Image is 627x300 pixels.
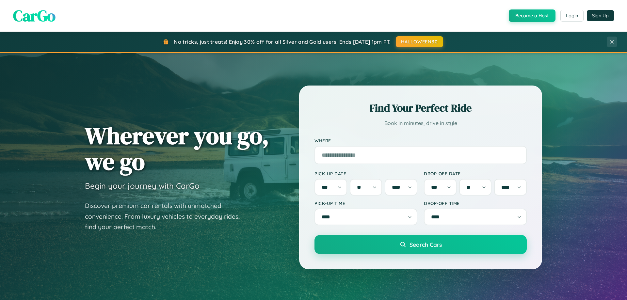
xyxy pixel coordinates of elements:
[314,138,527,143] label: Where
[560,10,584,22] button: Login
[174,39,391,45] span: No tricks, just treats! Enjoy 30% off for all Silver and Gold users! Ends [DATE] 1pm PT.
[85,200,248,232] p: Discover premium car rentals with unmatched convenience. From luxury vehicles to everyday rides, ...
[85,123,269,174] h1: Wherever you go, we go
[314,101,527,115] h2: Find Your Perfect Ride
[424,200,527,206] label: Drop-off Time
[314,235,527,254] button: Search Cars
[396,36,443,47] button: HALLOWEEN30
[509,9,555,22] button: Become a Host
[424,171,527,176] label: Drop-off Date
[314,200,417,206] label: Pick-up Time
[587,10,614,21] button: Sign Up
[13,5,56,26] span: CarGo
[85,181,200,191] h3: Begin your journey with CarGo
[410,241,442,248] span: Search Cars
[314,171,417,176] label: Pick-up Date
[314,118,527,128] p: Book in minutes, drive in style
